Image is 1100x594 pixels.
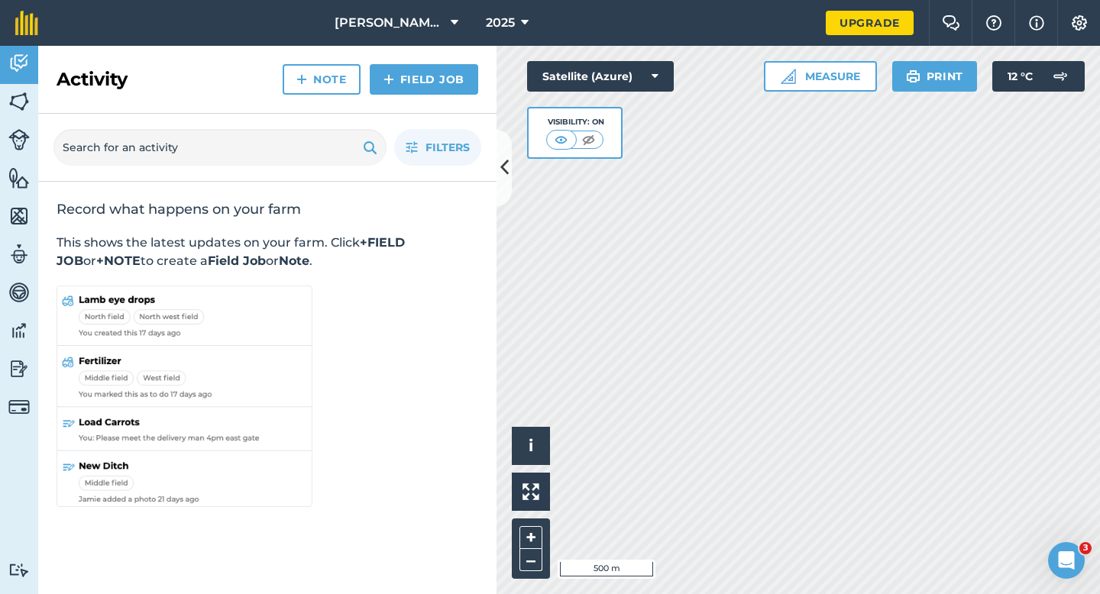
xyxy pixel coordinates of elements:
[8,52,30,75] img: svg+xml;base64,PD94bWwgdmVyc2lvbj0iMS4wIiBlbmNvZGluZz0idXRmLTgiPz4KPCEtLSBHZW5lcmF0b3I6IEFkb2JlIE...
[425,139,470,156] span: Filters
[1008,61,1033,92] span: 12 ° C
[552,132,571,147] img: svg+xml;base64,PHN2ZyB4bWxucz0iaHR0cDovL3d3dy53My5vcmcvMjAwMC9zdmciIHdpZHRoPSI1MCIgaGVpZ2h0PSI0MC...
[279,253,309,268] strong: Note
[486,14,515,32] span: 2025
[53,129,387,166] input: Search for an activity
[529,436,533,455] span: i
[519,549,542,571] button: –
[57,234,478,270] p: This shows the latest updates on your farm. Click or to create a or .
[8,90,30,113] img: svg+xml;base64,PHN2ZyB4bWxucz0iaHR0cDovL3d3dy53My5vcmcvMjAwMC9zdmciIHdpZHRoPSI1NiIgaGVpZ2h0PSI2MC...
[1048,542,1085,579] iframe: Intercom live chat
[906,67,920,86] img: svg+xml;base64,PHN2ZyB4bWxucz0iaHR0cDovL3d3dy53My5vcmcvMjAwMC9zdmciIHdpZHRoPSIxOSIgaGVpZ2h0PSIyNC...
[992,61,1085,92] button: 12 °C
[522,483,539,500] img: Four arrows, one pointing top left, one top right, one bottom right and the last bottom left
[96,253,141,268] strong: +NOTE
[781,69,796,84] img: Ruler icon
[208,253,266,268] strong: Field Job
[8,319,30,342] img: svg+xml;base64,PD94bWwgdmVyc2lvbj0iMS4wIiBlbmNvZGluZz0idXRmLTgiPz4KPCEtLSBHZW5lcmF0b3I6IEFkb2JlIE...
[8,166,30,189] img: svg+xml;base64,PHN2ZyB4bWxucz0iaHR0cDovL3d3dy53My5vcmcvMjAwMC9zdmciIHdpZHRoPSI1NiIgaGVpZ2h0PSI2MC...
[335,14,445,32] span: [PERSON_NAME] Farming Partnership
[8,243,30,266] img: svg+xml;base64,PD94bWwgdmVyc2lvbj0iMS4wIiBlbmNvZGluZz0idXRmLTgiPz4KPCEtLSBHZW5lcmF0b3I6IEFkb2JlIE...
[57,67,128,92] h2: Activity
[8,205,30,228] img: svg+xml;base64,PHN2ZyB4bWxucz0iaHR0cDovL3d3dy53My5vcmcvMjAwMC9zdmciIHdpZHRoPSI1NiIgaGVpZ2h0PSI2MC...
[57,200,478,218] h2: Record what happens on your farm
[985,15,1003,31] img: A question mark icon
[8,563,30,577] img: svg+xml;base64,PD94bWwgdmVyc2lvbj0iMS4wIiBlbmNvZGluZz0idXRmLTgiPz4KPCEtLSBHZW5lcmF0b3I6IEFkb2JlIE...
[1045,61,1076,92] img: svg+xml;base64,PD94bWwgdmVyc2lvbj0iMS4wIiBlbmNvZGluZz0idXRmLTgiPz4KPCEtLSBHZW5lcmF0b3I6IEFkb2JlIE...
[370,64,478,95] a: Field Job
[579,132,598,147] img: svg+xml;base64,PHN2ZyB4bWxucz0iaHR0cDovL3d3dy53My5vcmcvMjAwMC9zdmciIHdpZHRoPSI1MCIgaGVpZ2h0PSI0MC...
[296,70,307,89] img: svg+xml;base64,PHN2ZyB4bWxucz0iaHR0cDovL3d3dy53My5vcmcvMjAwMC9zdmciIHdpZHRoPSIxNCIgaGVpZ2h0PSIyNC...
[512,427,550,465] button: i
[8,281,30,304] img: svg+xml;base64,PD94bWwgdmVyc2lvbj0iMS4wIiBlbmNvZGluZz0idXRmLTgiPz4KPCEtLSBHZW5lcmF0b3I6IEFkb2JlIE...
[826,11,914,35] a: Upgrade
[764,61,877,92] button: Measure
[546,116,604,128] div: Visibility: On
[1070,15,1089,31] img: A cog icon
[8,396,30,418] img: svg+xml;base64,PD94bWwgdmVyc2lvbj0iMS4wIiBlbmNvZGluZz0idXRmLTgiPz4KPCEtLSBHZW5lcmF0b3I6IEFkb2JlIE...
[394,129,481,166] button: Filters
[8,357,30,380] img: svg+xml;base64,PD94bWwgdmVyc2lvbj0iMS4wIiBlbmNvZGluZz0idXRmLTgiPz4KPCEtLSBHZW5lcmF0b3I6IEFkb2JlIE...
[383,70,394,89] img: svg+xml;base64,PHN2ZyB4bWxucz0iaHR0cDovL3d3dy53My5vcmcvMjAwMC9zdmciIHdpZHRoPSIxNCIgaGVpZ2h0PSIyNC...
[527,61,674,92] button: Satellite (Azure)
[892,61,978,92] button: Print
[1079,542,1092,554] span: 3
[283,64,361,95] a: Note
[15,11,38,35] img: fieldmargin Logo
[519,526,542,549] button: +
[942,15,960,31] img: Two speech bubbles overlapping with the left bubble in the forefront
[363,138,377,157] img: svg+xml;base64,PHN2ZyB4bWxucz0iaHR0cDovL3d3dy53My5vcmcvMjAwMC9zdmciIHdpZHRoPSIxOSIgaGVpZ2h0PSIyNC...
[8,129,30,150] img: svg+xml;base64,PD94bWwgdmVyc2lvbj0iMS4wIiBlbmNvZGluZz0idXRmLTgiPz4KPCEtLSBHZW5lcmF0b3I6IEFkb2JlIE...
[1029,14,1044,32] img: svg+xml;base64,PHN2ZyB4bWxucz0iaHR0cDovL3d3dy53My5vcmcvMjAwMC9zdmciIHdpZHRoPSIxNyIgaGVpZ2h0PSIxNy...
